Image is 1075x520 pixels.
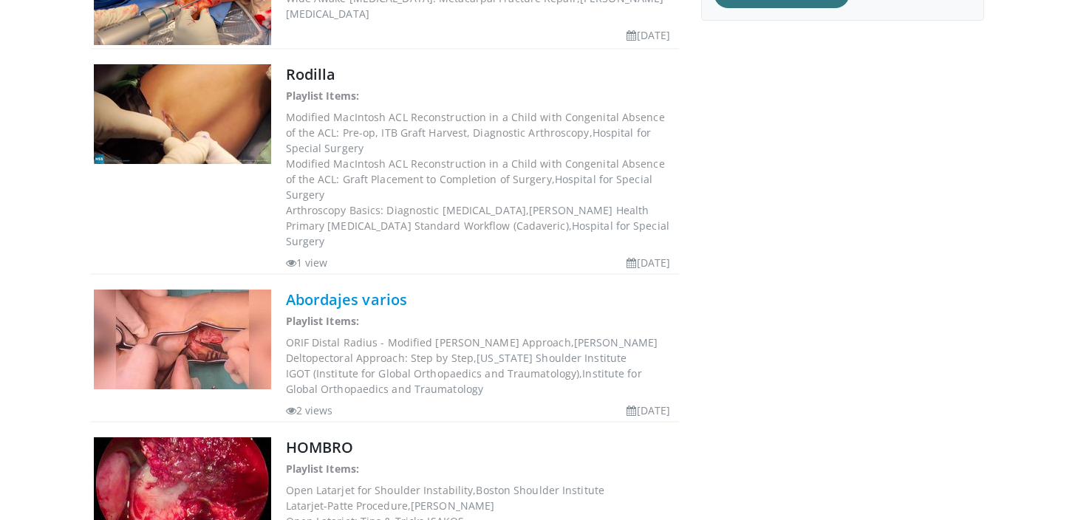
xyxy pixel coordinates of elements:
span: Institute for Global Orthopaedics and Traumatology [286,366,642,396]
li: 1 view [286,255,328,270]
a: Rodilla [286,64,336,84]
strong: Playlist Items: [286,462,360,476]
a: HOMBRO [286,437,354,457]
strong: Playlist Items: [286,89,360,103]
span: [US_STATE] Shoulder Institute [477,351,627,365]
span: [PERSON_NAME] Health [529,203,649,217]
dd: ORIF Distal Radius - Modified [PERSON_NAME] Approach, [286,335,677,350]
span: Boston Shoulder Institute [476,483,604,497]
dd: Arthroscopy Basics: Diagnostic [MEDICAL_DATA], [286,202,677,218]
a: Abordajes varios [286,290,408,309]
dd: Primary [MEDICAL_DATA] Standard Workflow (Cadaveric), [286,218,677,249]
li: [DATE] [627,403,670,418]
span: [PERSON_NAME] [411,499,494,513]
span: Hospital for Special Surgery [286,126,651,155]
span: Hospital for Special Surgery [286,172,652,202]
dd: IGOT (Institute for Global Orthopaedics and Traumatology), [286,366,677,397]
dd: Modified MacIntosh ACL Reconstruction in a Child with Congenital Absence of the ACL: Pre-op, ITB ... [286,109,677,156]
strong: Playlist Items: [286,314,360,328]
dd: Modified MacIntosh ACL Reconstruction in a Child with Congenital Absence of the ACL: Graft Placem... [286,156,677,202]
dd: Latarjet-Patte Procedure, [286,498,677,513]
li: [DATE] [627,27,670,43]
img: Abordajes varios [94,290,271,389]
li: 2 views [286,403,333,418]
img: Rodilla [94,64,271,164]
span: [PERSON_NAME] [574,335,658,349]
li: [DATE] [627,255,670,270]
dd: Deltopectoral Approach: Step by Step, [286,350,677,366]
dd: Open Latarjet for Shoulder Instability, [286,482,677,498]
span: Hospital for Special Surgery [286,219,669,248]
